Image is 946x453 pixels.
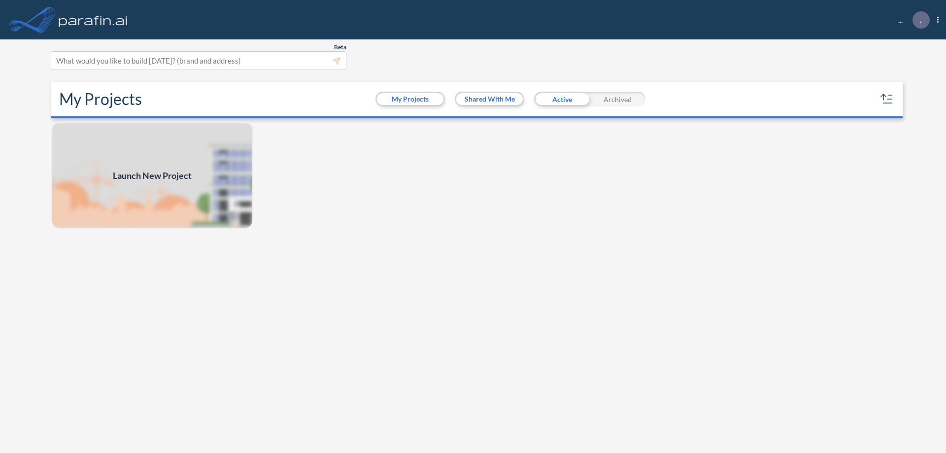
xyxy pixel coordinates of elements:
[879,91,895,107] button: sort
[534,92,590,106] div: Active
[113,169,192,182] span: Launch New Project
[590,92,645,106] div: Archived
[334,43,346,51] span: Beta
[920,15,922,24] p: .
[377,93,443,105] button: My Projects
[456,93,523,105] button: Shared With Me
[883,11,939,29] div: ...
[51,122,253,229] a: Launch New Project
[51,122,253,229] img: add
[59,90,142,108] h2: My Projects
[57,10,130,30] img: logo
